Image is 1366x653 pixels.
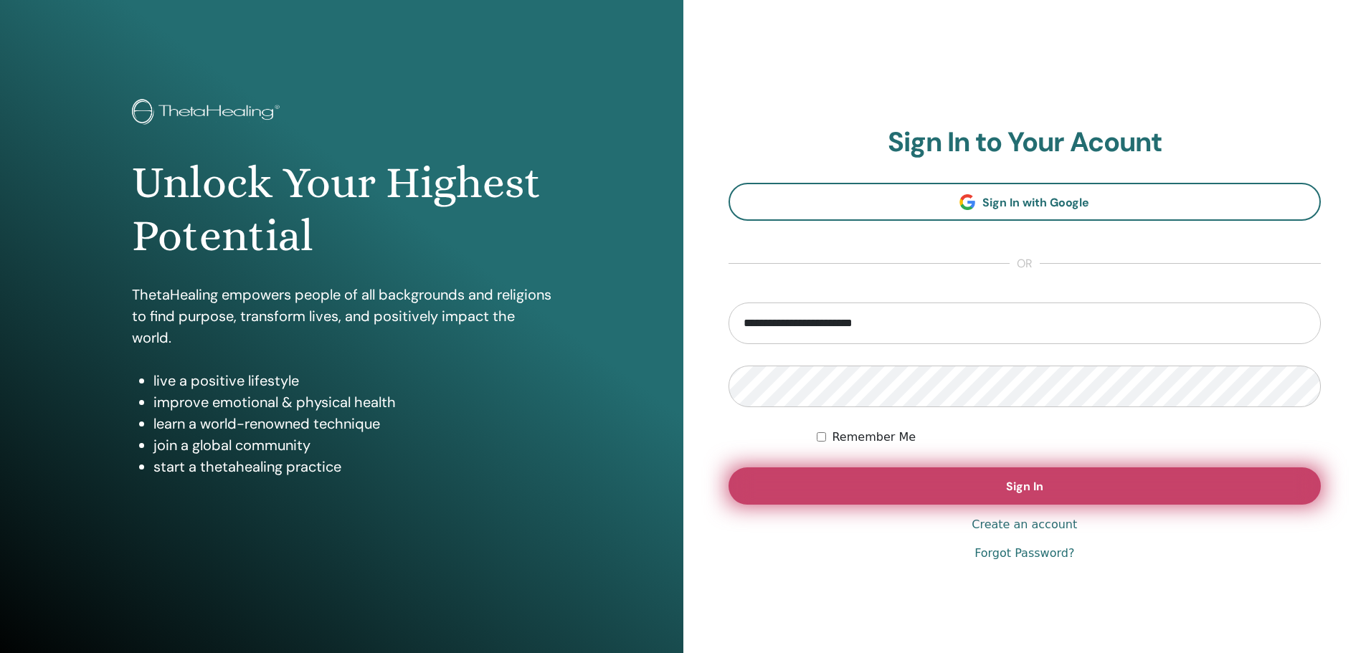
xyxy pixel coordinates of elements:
a: Forgot Password? [974,545,1074,562]
li: learn a world-renowned technique [153,413,551,434]
div: Keep me authenticated indefinitely or until I manually logout [817,429,1321,446]
li: live a positive lifestyle [153,370,551,391]
p: ThetaHealing empowers people of all backgrounds and religions to find purpose, transform lives, a... [132,284,551,348]
li: start a thetahealing practice [153,456,551,477]
h1: Unlock Your Highest Potential [132,156,551,263]
span: Sign In with Google [982,195,1089,210]
button: Sign In [729,467,1322,505]
a: Create an account [972,516,1077,533]
li: improve emotional & physical health [153,391,551,413]
h2: Sign In to Your Acount [729,126,1322,159]
li: join a global community [153,434,551,456]
span: or [1010,255,1040,272]
a: Sign In with Google [729,183,1322,221]
label: Remember Me [832,429,916,446]
span: Sign In [1006,479,1043,494]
